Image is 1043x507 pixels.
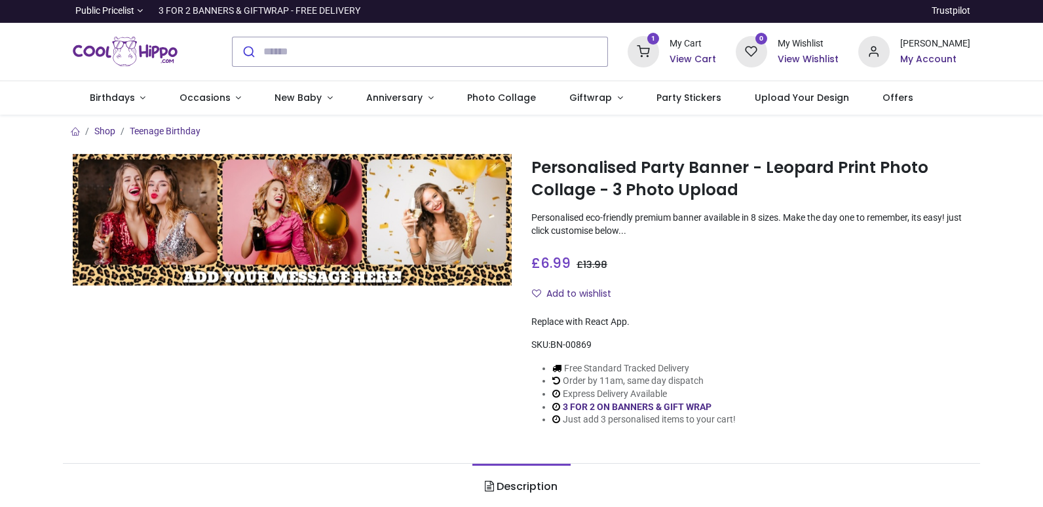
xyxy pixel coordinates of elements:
a: Giftwrap [552,81,639,115]
button: Submit [233,37,263,66]
span: Public Pricelist [75,5,134,18]
span: Party Stickers [656,91,721,104]
button: Add to wishlistAdd to wishlist [531,283,622,305]
span: Birthdays [90,91,135,104]
a: Trustpilot [932,5,970,18]
i: Add to wishlist [532,289,541,298]
a: Occasions [162,81,258,115]
h1: Personalised Party Banner - Leopard Print Photo Collage - 3 Photo Upload [531,157,970,202]
a: Public Pricelist [73,5,143,18]
div: My Cart [670,37,716,50]
li: Order by 11am, same day dispatch [552,375,736,388]
img: Cool Hippo [73,33,178,70]
a: Shop [94,126,115,136]
span: Upload Your Design [755,91,849,104]
a: 0 [736,45,767,56]
sup: 0 [755,33,768,45]
div: [PERSON_NAME] [900,37,970,50]
a: Teenage Birthday [130,126,200,136]
li: Just add 3 personalised items to your cart! [552,413,736,426]
span: Photo Collage [467,91,536,104]
a: Logo of Cool Hippo [73,33,178,70]
a: Anniversary [349,81,450,115]
span: Anniversary [366,91,423,104]
div: Replace with React App. [531,316,970,329]
span: Occasions [180,91,231,104]
a: View Cart [670,53,716,66]
a: 3 FOR 2 ON BANNERS & GIFT WRAP [563,402,711,412]
div: SKU: [531,339,970,352]
li: Express Delivery Available [552,388,736,401]
a: View Wishlist [778,53,839,66]
sup: 1 [647,33,660,45]
li: Free Standard Tracked Delivery [552,362,736,375]
span: Giftwrap [569,91,612,104]
p: Personalised eco-friendly premium banner available in 8 sizes. Make the day one to remember, its ... [531,212,970,237]
span: BN-00869 [550,339,592,350]
img: Personalised Party Banner - Leopard Print Photo Collage - 3 Photo Upload [73,154,512,286]
span: 13.98 [583,258,607,271]
span: Offers [882,91,913,104]
span: New Baby [275,91,322,104]
span: 6.99 [540,254,571,272]
div: 3 FOR 2 BANNERS & GIFTWRAP - FREE DELIVERY [159,5,360,18]
a: Birthdays [73,81,162,115]
div: My Wishlist [778,37,839,50]
a: 1 [628,45,659,56]
span: £ [531,254,571,272]
a: New Baby [258,81,350,115]
a: My Account [900,53,970,66]
span: £ [577,258,607,271]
